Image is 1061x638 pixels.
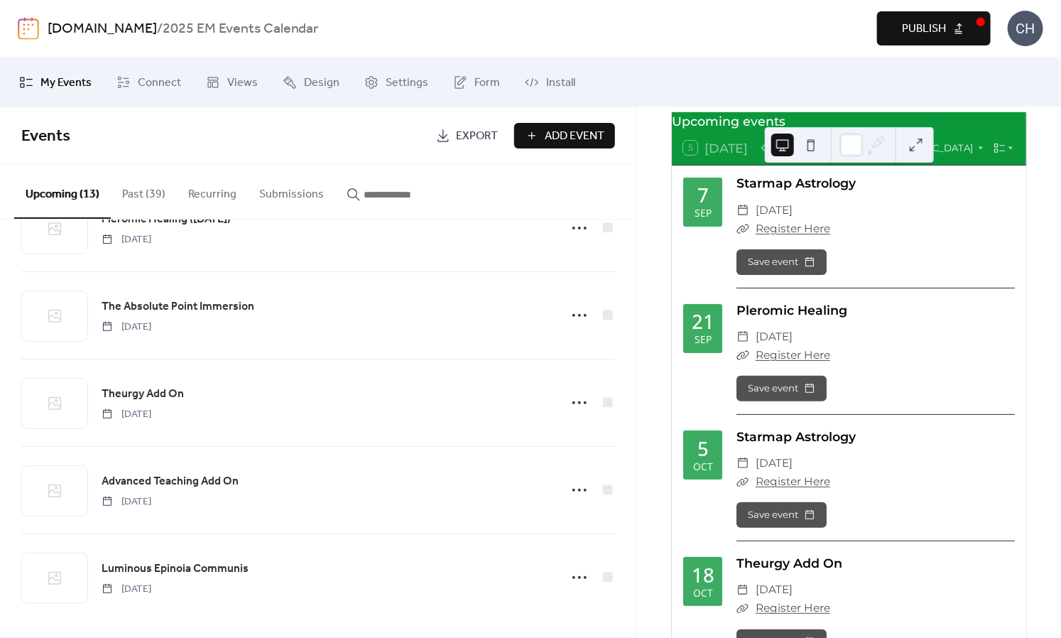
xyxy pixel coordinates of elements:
div: ​ [736,328,749,346]
a: Starmap Astrology [736,429,856,444]
span: [DATE] [102,232,151,247]
a: Register Here [756,475,830,488]
div: Oct [693,462,713,472]
span: Connect [138,75,181,92]
div: ​ [736,599,749,617]
a: Theurgy Add On [102,385,184,404]
a: Export [425,123,508,148]
a: Advanced Teaching Add On [102,472,239,491]
a: Luminous Epinoia Communis [102,560,249,578]
div: ​ [736,220,749,238]
a: Install [514,63,586,102]
span: Views [227,75,258,92]
a: Starmap Astrology [736,175,856,190]
button: Save event [736,502,827,528]
div: 7 [697,185,709,205]
a: Pleromic Healing ([DATE]) [102,210,231,229]
span: Design [304,75,339,92]
span: The Absolute Point Immersion [102,298,254,315]
button: Add Event [514,123,615,148]
a: My Events [9,63,102,102]
a: Pleromic Healing [736,303,847,318]
button: Recurring [177,165,248,217]
a: Design [272,63,350,102]
span: [DATE] [756,328,793,346]
span: Advanced Teaching Add On [102,473,239,490]
div: Sep [695,335,712,345]
button: Submissions [248,165,335,217]
span: Settings [386,75,428,92]
span: Form [474,75,500,92]
div: 18 [692,566,714,585]
div: 5 [697,439,709,459]
b: 2025 EM Events Calendar [163,16,319,43]
div: ​ [736,346,749,364]
a: Form [442,63,511,102]
span: Publish [902,21,946,38]
span: Export [456,128,498,145]
a: Views [195,63,268,102]
span: Theurgy Add On [102,386,184,403]
div: ​ [736,454,749,472]
img: logo [18,17,39,40]
span: Add Event [545,128,604,145]
button: Save event [736,376,827,401]
a: Register Here [756,348,830,362]
span: [DATE] [756,201,793,220]
div: ​ [736,472,749,491]
div: Upcoming events [672,112,1026,131]
span: [DATE] [102,320,151,335]
div: Oct [693,588,713,598]
a: The Absolute Point Immersion [102,298,254,316]
div: 21 [692,312,714,332]
span: My Events [40,75,92,92]
button: Past (39) [111,165,177,217]
button: Upcoming (13) [14,165,111,219]
a: Theurgy Add On [736,556,842,571]
span: Luminous Epinoia Communis [102,561,249,578]
span: [DATE] [756,580,793,599]
div: ​ [736,201,749,220]
span: [DATE] [102,494,151,509]
button: Save event [736,249,827,275]
span: Events [21,121,70,152]
a: Connect [106,63,192,102]
span: [DATE] [102,582,151,597]
button: Publish [877,11,991,45]
span: Pleromic Healing ([DATE]) [102,211,231,228]
span: [DATE] [102,407,151,422]
b: / [157,16,163,43]
div: Sep [695,208,712,218]
span: [DATE] [756,454,793,472]
a: Register Here [756,222,830,235]
div: ​ [736,580,749,599]
a: [DOMAIN_NAME] [48,16,157,43]
a: Settings [354,63,439,102]
a: Register Here [756,601,830,615]
span: Install [546,75,575,92]
div: CH [1008,11,1043,46]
